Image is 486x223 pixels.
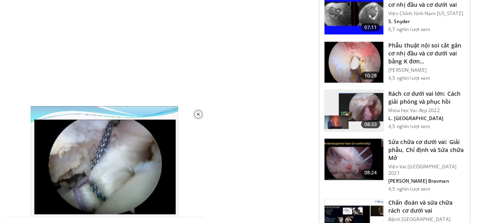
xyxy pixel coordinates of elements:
[364,170,377,176] font: 08:24
[389,90,461,105] font: Rách cơ dưới vai lớn: Cách giải phóng và phục hồi
[389,41,462,65] font: Phẫu thuật nội soi cắt gân cơ nhị đầu và cơ dưới vai bằng K đơn…
[389,18,410,25] font: S. Snyder
[389,178,450,185] font: [PERSON_NAME] Bravman
[389,216,451,223] font: Bệnh [GEOGRAPHIC_DATA]
[389,199,453,215] font: Chẩn đoán và sửa chữa rách cơ dưới vai
[6,106,203,217] video-js: Video Player
[325,42,384,83] img: 90abb742-26f0-4e2d-8515-ac9a3b7a2d2e.150x105_q85_crop-smart_upscale.jpg
[190,106,206,123] button: Close
[364,121,377,128] font: 08:33
[364,24,377,31] font: 07:11
[364,72,377,79] font: 10:28
[389,164,457,177] font: Viện Vai [GEOGRAPHIC_DATA] 2021
[324,41,465,84] a: 10:28 Phẫu thuật nội soi cắt gân cơ nhị đầu và cơ dưới vai bằng K đơn… [PERSON_NAME] 4,5 nghìn lư...
[389,138,464,162] font: Sửa chữa cơ dưới vai: Giải phẫu, Chỉ định và Sửa chữa Mở
[389,26,431,33] font: 6,7 nghìn lượt xem
[389,67,427,73] font: [PERSON_NAME]
[389,75,431,81] font: 4,5 nghìn lượt xem
[325,139,384,180] img: 0440b90a-1f8d-4c1e-a460-8e8f577b6bb1.150x105_q85_crop-smart_upscale.jpg
[389,123,431,130] font: 4,5 nghìn lượt xem
[324,138,465,193] a: 08:24 Sửa chữa cơ dưới vai: Giải phẫu, Chỉ định và Sửa chữa Mở Viện Vai [GEOGRAPHIC_DATA] 2021 [P...
[389,107,440,114] font: Khóa học Vai đẹp 2022
[389,186,431,193] font: 4,5 nghìn lượt xem
[389,10,464,17] font: Viện Chỉnh hình Nam [US_STATE]
[324,90,465,132] a: 08:33 Rách cơ dưới vai lớn: Cách giải phóng và phục hồi Khóa học Vai đẹp 2022 L. [GEOGRAPHIC_DATA...
[389,115,444,122] font: L. [GEOGRAPHIC_DATA]
[325,90,384,132] img: 72eaf5f8-bee5-4e62-9728-953bef981024.150x105_q85_crop-smart_upscale.jpg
